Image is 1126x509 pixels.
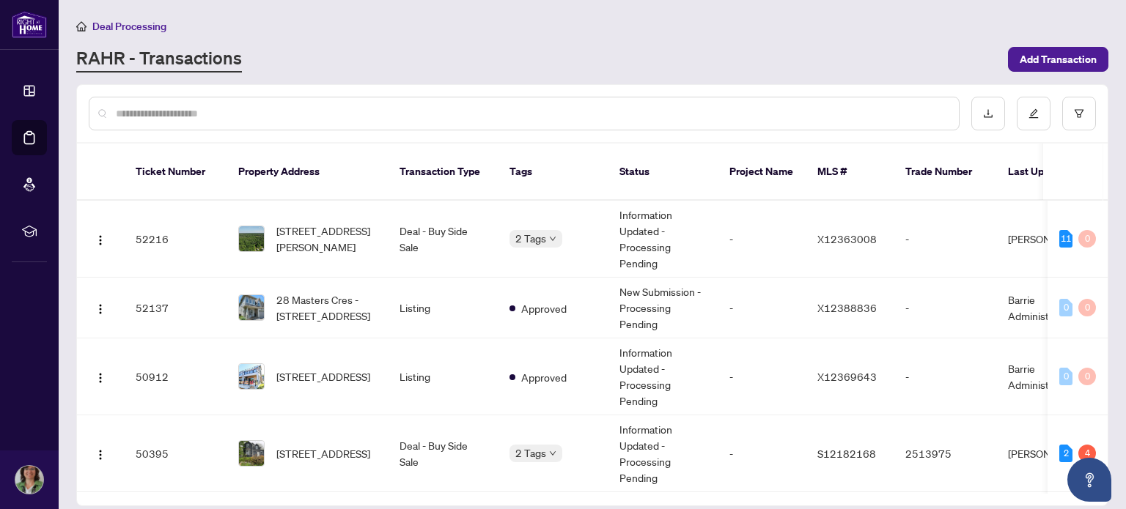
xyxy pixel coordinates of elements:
[817,232,877,245] span: X12363008
[89,365,112,388] button: Logo
[1029,108,1039,119] span: edit
[608,144,718,201] th: Status
[894,144,996,201] th: Trade Number
[89,442,112,465] button: Logo
[276,445,370,461] span: [STREET_ADDRESS]
[1078,299,1096,316] div: 0
[76,21,87,31] span: home
[239,441,264,466] img: thumbnail-img
[996,278,1106,338] td: Barrie Administrator
[124,144,227,201] th: Ticket Number
[1059,445,1072,462] div: 2
[894,415,996,492] td: 2513975
[95,234,106,246] img: Logo
[227,144,388,201] th: Property Address
[239,226,264,251] img: thumbnail-img
[1078,445,1096,462] div: 4
[388,415,498,492] td: Deal - Buy Side Sale
[1059,299,1072,316] div: 0
[817,370,877,383] span: X12369643
[608,415,718,492] td: Information Updated - Processing Pending
[76,46,242,73] a: RAHR - Transactions
[549,235,556,242] span: down
[12,11,47,38] img: logo
[515,445,546,461] span: 2 Tags
[124,338,227,415] td: 50912
[996,338,1106,415] td: Barrie Administrator
[996,144,1106,201] th: Last Updated By
[521,369,567,385] span: Approved
[276,291,376,324] span: 28 Masters Cres -[STREET_ADDRESS]
[1078,368,1096,385] div: 0
[521,300,567,316] span: Approved
[124,201,227,278] td: 52216
[806,144,894,201] th: MLS #
[388,201,498,278] td: Deal - Buy Side Sale
[388,338,498,415] td: Listing
[817,301,877,314] span: X12388836
[95,449,106,461] img: Logo
[1059,230,1072,248] div: 11
[983,108,993,119] span: download
[124,415,227,492] td: 50395
[276,368,370,384] span: [STREET_ADDRESS]
[276,223,376,255] span: [STREET_ADDRESS][PERSON_NAME]
[1020,48,1097,71] span: Add Transaction
[817,447,876,460] span: S12182168
[718,201,806,278] td: -
[718,144,806,201] th: Project Name
[1008,47,1108,72] button: Add Transaction
[498,144,608,201] th: Tags
[894,338,996,415] td: -
[1067,458,1111,502] button: Open asap
[1017,97,1050,130] button: edit
[996,201,1106,278] td: [PERSON_NAME]
[549,450,556,457] span: down
[1059,368,1072,385] div: 0
[996,415,1106,492] td: [PERSON_NAME]
[1074,108,1084,119] span: filter
[894,278,996,338] td: -
[894,201,996,278] td: -
[388,144,498,201] th: Transaction Type
[718,278,806,338] td: -
[608,338,718,415] td: Information Updated - Processing Pending
[89,227,112,250] button: Logo
[95,372,106,384] img: Logo
[1062,97,1096,130] button: filter
[95,303,106,315] img: Logo
[718,415,806,492] td: -
[718,338,806,415] td: -
[388,278,498,338] td: Listing
[515,230,546,247] span: 2 Tags
[608,201,718,278] td: Information Updated - Processing Pending
[92,20,166,33] span: Deal Processing
[1078,230,1096,248] div: 0
[239,295,264,320] img: thumbnail-img
[608,278,718,338] td: New Submission - Processing Pending
[971,97,1005,130] button: download
[89,296,112,319] button: Logo
[124,278,227,338] td: 52137
[15,466,43,494] img: Profile Icon
[239,364,264,389] img: thumbnail-img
